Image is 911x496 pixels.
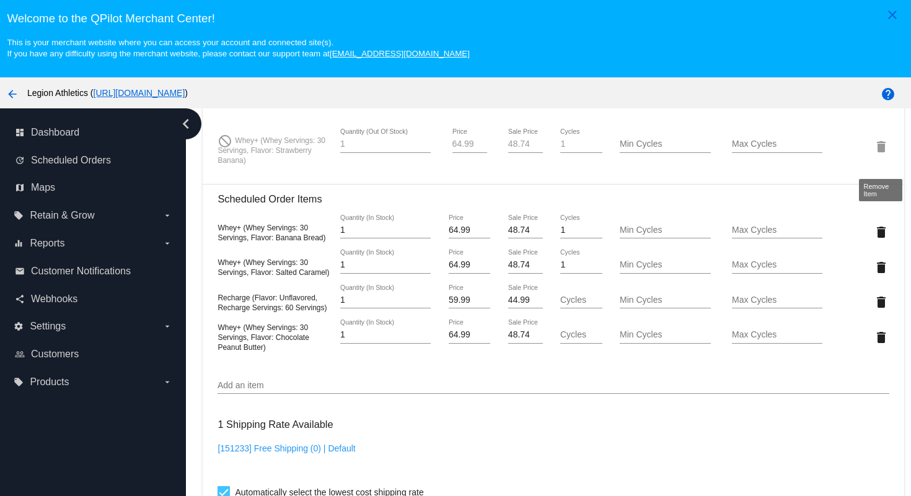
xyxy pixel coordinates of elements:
input: Max Cycles [732,260,822,270]
i: local_offer [14,377,24,387]
mat-icon: delete [874,260,889,275]
input: Quantity (In Stock) [340,330,431,340]
input: Cycles [560,330,602,340]
span: Whey+ (Whey Servings: 30 Servings, Flavor: Banana Bread) [218,224,325,242]
i: chevron_left [176,114,196,134]
input: Min Cycles [620,139,710,149]
span: Dashboard [31,127,79,138]
small: This is your merchant website where you can access your account and connected site(s). If you hav... [7,38,469,58]
i: update [15,155,25,165]
a: share Webhooks [15,289,172,309]
input: Add an item [218,381,889,391]
input: Quantity (In Stock) [340,225,431,235]
a: [151233] Free Shipping (0) | Default [218,443,355,453]
input: Cycles [560,260,602,270]
span: Reports [30,238,64,249]
input: Min Cycles [620,330,710,340]
mat-icon: help [881,87,896,102]
i: arrow_drop_down [162,211,172,220]
i: arrow_drop_down [162,377,172,387]
span: Whey+ (Whey Servings: 30 Servings, Flavor: Chocolate Peanut Butter) [218,323,309,352]
mat-icon: do_not_disturb [218,134,232,149]
input: Max Cycles [732,139,822,149]
mat-icon: delete [874,330,889,345]
span: Maps [31,182,55,193]
input: Min Cycles [620,260,710,270]
span: Customers [31,349,79,360]
i: people_outline [15,349,25,359]
a: email Customer Notifications [15,261,172,281]
input: Max Cycles [732,295,822,305]
h3: 1 Shipping Rate Available [218,411,333,438]
i: dashboard [15,128,25,137]
a: [URL][DOMAIN_NAME] [94,88,185,98]
i: arrow_drop_down [162,321,172,331]
span: Customer Notifications [31,266,131,277]
mat-icon: delete [874,295,889,310]
input: Sale Price [508,260,543,270]
input: Price [452,139,487,149]
span: Legion Athletics ( ) [27,88,188,98]
h3: Scheduled Order Items [218,184,889,205]
span: Products [30,376,69,388]
i: local_offer [14,211,24,220]
i: arrow_drop_down [162,238,172,248]
mat-icon: delete [874,225,889,240]
mat-icon: arrow_back [5,87,20,102]
input: Min Cycles [620,295,710,305]
i: settings [14,321,24,331]
a: [EMAIL_ADDRESS][DOMAIN_NAME] [330,49,470,58]
a: update Scheduled Orders [15,150,172,170]
input: Cycles [560,139,602,149]
input: Price [449,225,490,235]
span: Scheduled Orders [31,155,111,166]
span: Webhooks [31,294,77,305]
input: Max Cycles [732,330,822,340]
input: Quantity (Out Of Stock) [340,139,431,149]
i: equalizer [14,238,24,248]
i: share [15,294,25,304]
span: Whey+ (Whey Servings: 30 Servings, Flavor: Salted Caramel) [218,258,329,277]
input: Sale Price [508,225,543,235]
h3: Welcome to the QPilot Merchant Center! [7,12,904,25]
span: Whey+ (Whey Servings: 30 Servings, Flavor: Strawberry Banana) [218,136,325,165]
input: Quantity (In Stock) [340,295,431,305]
a: people_outline Customers [15,344,172,364]
input: Quantity (In Stock) [340,260,431,270]
span: Recharge (Flavor: Unflavored, Recharge Servings: 60 Servings) [218,294,327,312]
input: Price [449,260,490,270]
span: Retain & Grow [30,210,94,221]
input: Cycles [560,225,602,235]
input: Sale Price [508,139,543,149]
mat-icon: close [885,7,900,22]
i: email [15,266,25,276]
input: Price [449,295,490,305]
a: map Maps [15,178,172,198]
span: Settings [30,321,66,332]
input: Sale Price [508,295,543,305]
input: Price [449,330,490,340]
input: Sale Price [508,330,543,340]
input: Max Cycles [732,225,822,235]
input: Cycles [560,295,602,305]
i: map [15,183,25,193]
input: Min Cycles [620,225,710,235]
a: dashboard Dashboard [15,123,172,142]
mat-icon: delete [874,139,889,154]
